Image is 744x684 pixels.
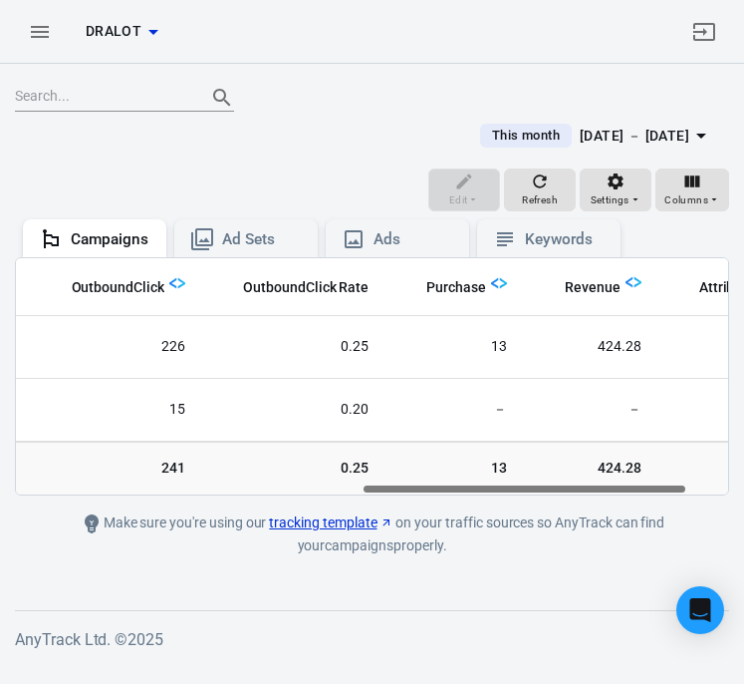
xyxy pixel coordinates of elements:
div: Ads [373,229,453,250]
button: Columns [655,169,729,212]
span: The percentage of times people view a page and performed a "OutboundClick" conversion [243,275,369,299]
span: 0.20 [217,400,369,420]
div: Make sure you're using our on your traffic sources so AnyTrack can find your campaigns properly. [15,512,729,556]
span: 0.25 [217,459,369,479]
span: Dralot [86,19,141,44]
span: 424.28 [539,459,641,479]
span: Refresh [522,191,558,209]
span: － [400,400,507,420]
button: Search [198,74,246,122]
span: 0.25 [217,337,369,357]
h6: AnyTrack Ltd. © 2025 [15,627,729,652]
img: Logo [625,274,641,290]
div: Ad Sets [222,229,302,250]
button: Refresh [504,169,576,212]
span: This month [484,126,568,146]
span: Purchase [426,278,486,298]
span: 226 [46,337,185,357]
span: 15 [46,400,185,420]
img: Logo [491,275,507,291]
span: 241 [46,459,185,479]
span: Total revenue calculated by AnyTrack. [565,275,620,299]
a: tracking template [269,513,392,533]
span: － [539,400,641,420]
button: Dralot [72,13,171,50]
input: Search... [15,85,190,111]
button: This month[DATE] － [DATE] [464,120,729,153]
span: Revenue [565,278,620,298]
div: Campaigns [71,229,150,250]
span: OutboundClick [46,278,164,298]
div: [DATE] － [DATE] [580,124,689,149]
span: Total revenue calculated by AnyTrack. [539,275,620,299]
span: 424.28 [539,337,641,357]
div: Open Intercom Messenger [676,586,724,634]
span: OutboundClick [72,278,164,298]
div: Keywords [525,229,605,250]
a: Sign out [680,8,728,56]
div: scrollable content [16,258,728,495]
span: OutboundClick Rate [243,278,369,298]
span: Columns [664,191,708,209]
button: Settings [580,169,651,212]
span: 13 [400,337,507,357]
img: Logo [169,275,185,291]
span: 13 [400,459,507,479]
span: The percentage of times people view a page and performed a "OutboundClick" conversion [217,275,369,299]
span: Purchase [400,278,486,298]
span: Settings [591,191,629,209]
